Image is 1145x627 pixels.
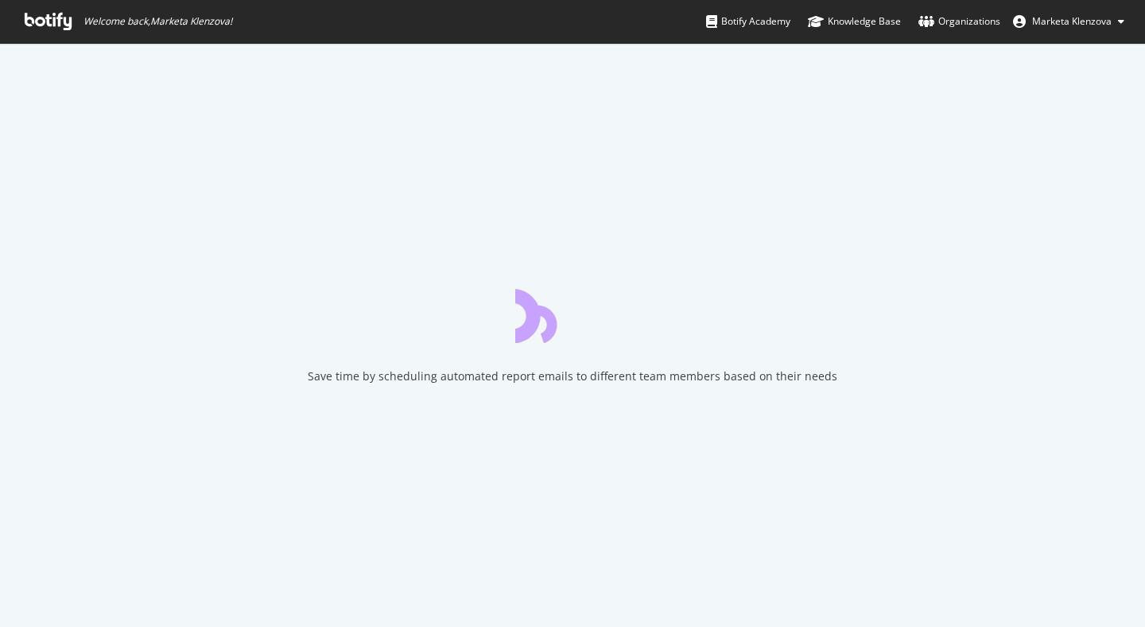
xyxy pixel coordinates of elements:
div: Botify Academy [706,14,790,29]
div: Knowledge Base [808,14,901,29]
div: Save time by scheduling automated report emails to different team members based on their needs [308,368,837,384]
span: Welcome back, Marketa Klenzova ! [83,15,232,28]
button: Marketa Klenzova [1000,9,1137,34]
span: Marketa Klenzova [1032,14,1112,28]
div: Organizations [918,14,1000,29]
div: animation [515,286,630,343]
